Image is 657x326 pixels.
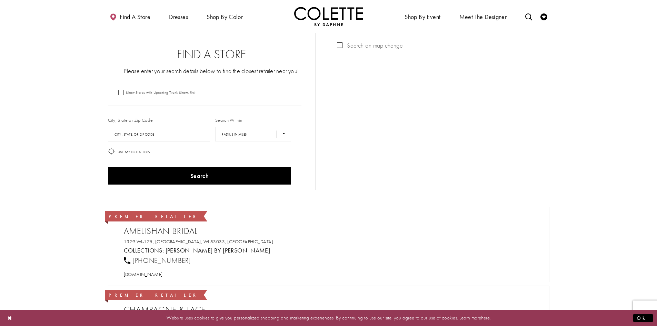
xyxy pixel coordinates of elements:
[124,238,273,245] a: Opens in new tab
[403,7,442,26] span: Shop By Event
[205,7,245,26] span: Shop by color
[207,13,243,20] span: Shop by color
[108,127,210,141] input: City, State, or ZIP Code
[124,226,540,236] h2: Amelishan Bridal
[167,7,190,26] span: Dresses
[481,314,490,321] a: here
[108,7,152,26] a: Find a store
[166,246,270,254] a: Visit Colette by Daphne page - Opens in new tab
[458,7,509,26] a: Meet the designer
[405,13,440,20] span: Shop By Event
[539,7,549,26] a: Check Wishlist
[169,13,188,20] span: Dresses
[215,127,291,141] select: Radius In Miles
[330,33,549,190] div: Map with store locations
[124,256,191,265] a: [PHONE_NUMBER]
[124,271,163,277] a: Opens in new tab
[215,117,242,124] label: Search Within
[109,292,199,298] span: Premier Retailer
[459,13,507,20] span: Meet the designer
[124,246,164,254] span: Collections:
[124,271,163,277] span: [DOMAIN_NAME]
[108,167,291,185] button: Search
[294,7,363,26] img: Colette by Daphne
[294,7,363,26] a: Visit Home Page
[4,312,16,324] button: Close Dialog
[524,7,534,26] a: Toggle search
[50,313,607,323] p: Website uses cookies to give you personalized shopping and marketing experiences. By continuing t...
[122,48,302,61] h2: Find a Store
[132,256,191,265] span: [PHONE_NUMBER]
[633,314,653,322] button: Submit Dialog
[108,117,153,124] label: City, State or Zip Code
[120,13,150,20] span: Find a store
[109,214,199,219] span: Premier Retailer
[122,67,302,75] p: Please enter your search details below to find the closest retailer near you!
[126,90,196,95] span: Show Stores with Upcoming Trunk Shows first
[124,305,540,315] h2: Champagne & Lace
